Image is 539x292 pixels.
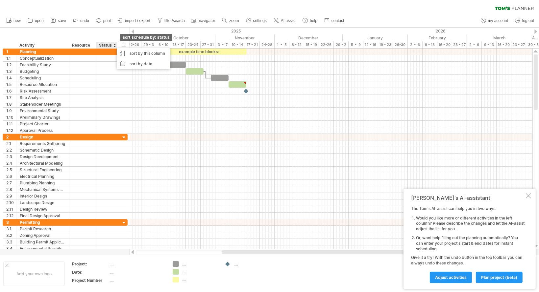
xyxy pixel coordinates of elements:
[6,245,16,252] div: 3.4
[522,18,534,23] span: log out
[20,88,65,94] div: Risk Assessment
[20,121,65,127] div: Project Charter
[6,199,16,206] div: 2.10
[20,154,65,160] div: Design Development
[6,108,16,114] div: 1.9
[117,59,170,69] div: sort by date
[20,180,65,186] div: Plumbing Planning
[363,41,378,48] div: 12 - 16
[182,269,218,275] div: ....
[6,186,16,193] div: 2.8
[482,41,497,48] div: 9 - 13
[488,18,508,23] span: my account
[20,68,65,74] div: Budgeting
[110,278,165,283] div: ....
[215,41,230,48] div: 3 - 7
[215,34,275,41] div: November 2025
[6,101,16,107] div: 1.8
[103,18,111,23] span: print
[35,18,44,23] span: open
[20,55,65,61] div: Conceptualization
[6,167,16,173] div: 2.5
[6,140,16,147] div: 2.1
[6,154,16,160] div: 2.3
[467,34,532,41] div: March 2026
[6,62,16,68] div: 1.2
[20,186,65,193] div: Mechanical Systems Design
[6,55,16,61] div: 1.1
[94,16,113,25] a: print
[125,18,150,23] span: import / export
[513,16,536,25] a: log out
[147,34,215,41] div: October 2025
[310,18,317,23] span: help
[26,16,46,25] a: open
[156,41,171,48] div: 6 - 10
[437,41,452,48] div: 16 - 20
[6,127,16,134] div: 1.12
[116,16,152,25] a: import / export
[6,147,16,153] div: 2.2
[430,272,472,283] a: Adjust activities
[20,140,65,147] div: Requirements Gathering
[20,245,65,252] div: Environmental Permits
[20,199,65,206] div: Landscape Design
[5,16,23,25] a: new
[20,167,65,173] div: Structural Engineering
[408,34,467,41] div: February 2026
[72,278,108,283] div: Project Number
[20,219,65,225] div: Permitting
[275,41,289,48] div: 1 - 5
[6,75,16,81] div: 1.4
[20,75,65,81] div: Scheduling
[301,16,319,25] a: help
[20,127,65,134] div: Approval Process
[20,94,65,101] div: Site Analysis
[171,41,186,48] div: 13 - 17
[20,226,65,232] div: Permit Research
[230,41,245,48] div: 10 - 14
[20,49,65,55] div: Planning
[416,216,525,232] li: Would you like more or different activities in the left column? Please describe the changes and l...
[6,180,16,186] div: 2.7
[411,195,525,201] div: [PERSON_NAME]'s AI-assistant
[6,49,16,55] div: 1
[6,94,16,101] div: 1.7
[334,41,349,48] div: 29 - 2
[80,18,89,23] span: undo
[20,134,65,140] div: Design
[323,16,346,25] a: contact
[289,41,304,48] div: 8 - 12
[58,18,66,23] span: save
[497,41,511,48] div: 16 - 20
[435,275,467,280] span: Adjust activities
[476,272,523,283] a: plan project (beta)
[6,206,16,212] div: 2.11
[110,269,165,275] div: ....
[6,173,16,179] div: 2.6
[452,41,467,48] div: 23 - 27
[260,41,275,48] div: 24-28
[150,49,247,55] div: example time blocks:
[201,41,215,48] div: 27 - 31
[6,114,16,120] div: 1.10
[19,42,65,49] div: Activity
[6,219,16,225] div: 3
[20,101,65,107] div: Stakeholder Meetings
[20,173,65,179] div: Electrical Planning
[20,147,65,153] div: Schematic Design
[6,68,16,74] div: 1.3
[272,16,298,25] a: AI assist
[229,18,239,23] span: zoom
[120,34,172,41] div: sort schedule by: status
[127,41,141,48] div: 22-26
[156,16,187,25] a: filter/search
[20,114,65,120] div: Preliminary Drawings
[253,18,267,23] span: settings
[275,34,343,41] div: December 2025
[220,16,241,25] a: zoom
[20,81,65,88] div: Resource Allocation
[6,134,16,140] div: 2
[479,16,510,25] a: my account
[378,41,393,48] div: 19 - 23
